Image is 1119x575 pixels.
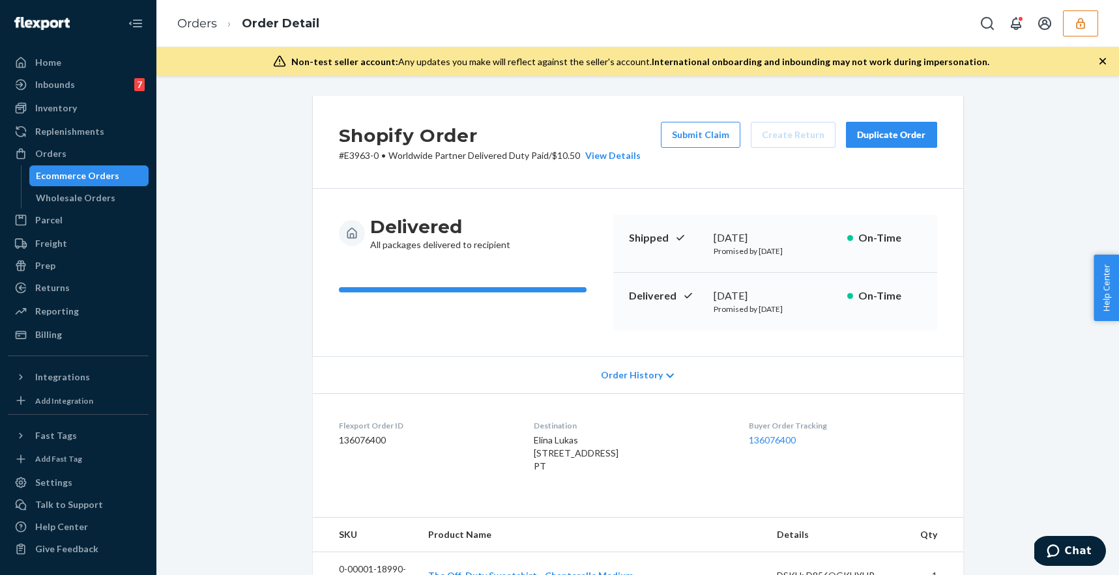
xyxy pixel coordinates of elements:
[8,494,149,515] button: Talk to Support
[35,102,77,115] div: Inventory
[35,147,66,160] div: Orders
[14,17,70,30] img: Flexport logo
[8,451,149,468] a: Add Fast Tag
[8,74,149,95] a: Inbounds7
[35,476,72,489] div: Settings
[8,233,149,254] a: Freight
[35,429,77,442] div: Fast Tags
[418,518,766,552] th: Product Name
[8,52,149,73] a: Home
[749,434,796,445] a: 136076400
[909,518,963,552] th: Qty
[858,231,922,245] p: On-Time
[8,277,149,298] a: Returns
[652,56,989,67] span: International onboarding and inbounding may not work during impersonation.
[36,169,119,182] div: Ecommerce Orders
[8,393,149,409] a: Add Integration
[629,231,703,245] p: Shipped
[580,149,641,162] button: View Details
[8,516,149,537] a: Help Center
[1034,536,1106,568] iframe: Opens a widget where you can chat to one of our agents
[846,122,937,148] button: Duplicate Order
[35,281,70,294] div: Returns
[167,5,330,43] ol: breadcrumbs
[36,191,115,204] div: Wholesale Orders
[8,539,149,559] button: Give Feedback
[714,303,837,315] p: Promised by [DATE]
[714,231,837,245] div: [DATE]
[313,518,418,552] th: SKU
[35,305,79,318] div: Reporting
[857,128,926,141] div: Duplicate Order
[534,434,618,471] span: Elina Lukas [STREET_ADDRESS] PT
[751,122,836,148] button: Create Return
[714,288,837,303] div: [DATE]
[35,453,82,464] div: Add Fast Tag
[858,288,922,303] p: On-Time
[35,56,61,69] div: Home
[629,288,703,303] p: Delivered
[242,16,319,31] a: Order Detail
[8,367,149,387] button: Integrations
[766,518,910,552] th: Details
[714,245,837,257] p: Promised by [DATE]
[35,498,103,511] div: Talk to Support
[381,150,386,161] span: •
[35,125,104,138] div: Replenishments
[134,78,145,91] div: 7
[388,150,549,161] span: Worldwide Partner Delivered Duty Paid
[339,122,641,149] h2: Shopify Order
[339,420,513,431] dt: Flexport Order ID
[339,149,641,162] p: # E3963-0 / $10.50
[8,121,149,142] a: Replenishments
[8,255,149,276] a: Prep
[291,56,398,67] span: Non-test seller account:
[35,78,75,91] div: Inbounds
[661,122,740,148] button: Submit Claim
[1032,10,1058,36] button: Open account menu
[35,542,98,555] div: Give Feedback
[8,210,149,231] a: Parcel
[35,237,67,250] div: Freight
[29,165,149,186] a: Ecommerce Orders
[35,371,90,384] div: Integrations
[1094,255,1119,321] button: Help Center
[35,259,55,272] div: Prep
[177,16,217,31] a: Orders
[35,395,93,406] div: Add Integration
[8,472,149,493] a: Settings
[8,425,149,446] button: Fast Tags
[8,301,149,322] a: Reporting
[8,98,149,119] a: Inventory
[35,328,62,341] div: Billing
[1003,10,1029,36] button: Open notifications
[291,55,989,68] div: Any updates you make will reflect against the seller's account.
[749,420,937,431] dt: Buyer Order Tracking
[35,520,88,533] div: Help Center
[370,215,510,251] div: All packages delivered to recipient
[29,188,149,208] a: Wholesale Orders
[974,10,1000,36] button: Open Search Box
[123,10,149,36] button: Close Navigation
[534,420,728,431] dt: Destination
[601,369,663,382] span: Order History
[8,324,149,345] a: Billing
[339,434,513,447] dd: 136076400
[370,215,510,238] h3: Delivered
[8,143,149,164] a: Orders
[35,214,63,227] div: Parcel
